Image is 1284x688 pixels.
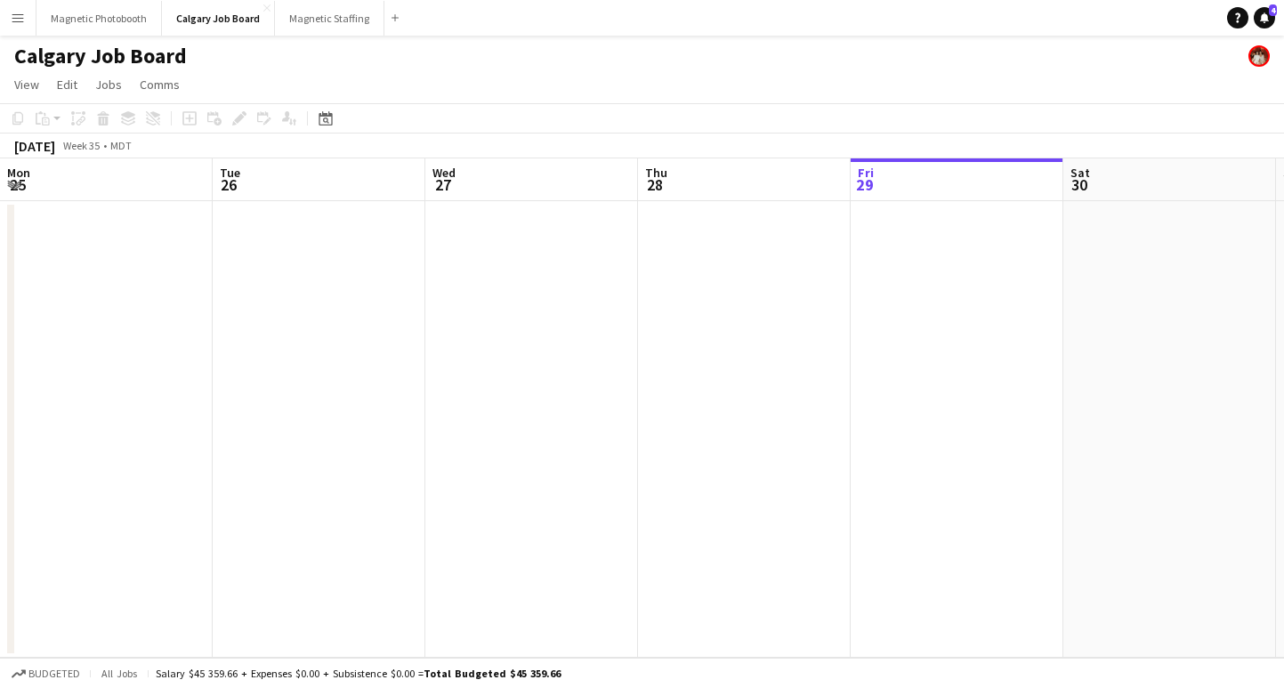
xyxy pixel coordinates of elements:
div: MDT [110,139,132,152]
h1: Calgary Job Board [14,43,187,69]
button: Magnetic Staffing [275,1,384,36]
button: Budgeted [9,664,83,684]
button: Magnetic Photobooth [36,1,162,36]
a: Edit [50,73,85,96]
div: [DATE] [14,137,55,155]
span: Comms [140,77,180,93]
span: 4 [1269,4,1277,16]
span: Fri [858,165,874,181]
span: Total Budgeted $45 359.66 [424,667,561,680]
span: Budgeted [28,668,80,680]
span: 26 [217,174,240,195]
span: Sat [1070,165,1090,181]
div: Salary $45 359.66 + Expenses $0.00 + Subsistence $0.00 = [156,667,561,680]
span: Thu [645,165,667,181]
span: Jobs [95,77,122,93]
span: View [14,77,39,93]
button: Calgary Job Board [162,1,275,36]
span: Week 35 [59,139,103,152]
span: Mon [7,165,30,181]
a: Comms [133,73,187,96]
a: 4 [1254,7,1275,28]
app-user-avatar: Kara & Monika [1248,45,1270,67]
span: Tue [220,165,240,181]
span: 29 [855,174,874,195]
a: View [7,73,46,96]
span: 25 [4,174,30,195]
span: All jobs [98,667,141,680]
span: Wed [432,165,456,181]
a: Jobs [88,73,129,96]
span: 30 [1068,174,1090,195]
span: 28 [642,174,667,195]
span: 27 [430,174,456,195]
span: Edit [57,77,77,93]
